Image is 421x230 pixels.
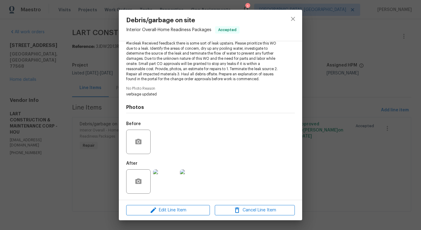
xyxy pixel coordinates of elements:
span: Debris/garbage on site [126,17,240,24]
span: No Photo Reason [126,87,295,91]
button: Cancel Line Item [215,205,295,216]
h5: After [126,161,137,166]
span: Accepted [216,27,239,33]
span: Cancel Line Item [217,207,293,214]
span: Interior Overall - Home Readiness Packages [126,28,211,32]
span: Edit Line Item [128,207,208,214]
button: Edit Line Item [126,205,210,216]
h5: Before [126,122,141,126]
span: #lwoleak Received feedback there is some sort of leak upstairs. Please prioritize this WO due to ... [126,41,278,82]
span: verbiage updated [126,92,278,97]
button: close [286,12,300,26]
div: 1 [245,4,250,10]
h4: Photos [126,104,295,110]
